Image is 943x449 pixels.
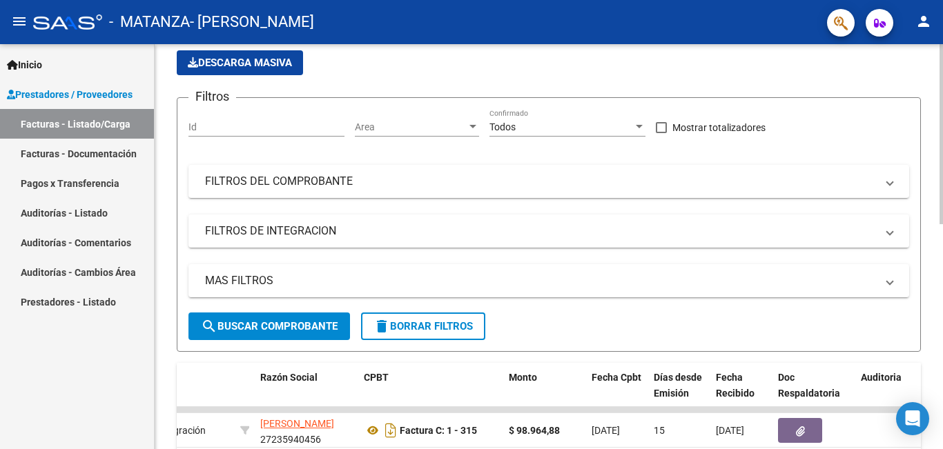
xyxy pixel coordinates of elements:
[7,57,42,72] span: Inicio
[716,372,755,399] span: Fecha Recibido
[188,165,909,198] mat-expansion-panel-header: FILTROS DEL COMPROBANTE
[382,419,400,441] i: Descargar documento
[255,363,358,423] datatable-header-cell: Razón Social
[201,318,217,335] mat-icon: search
[205,273,876,288] mat-panel-title: MAS FILTROS
[364,372,389,383] span: CPBT
[177,50,303,75] button: Descarga Masiva
[489,121,516,132] span: Todos
[915,13,932,30] mat-icon: person
[654,425,665,436] span: 15
[710,363,772,423] datatable-header-cell: Fecha Recibido
[855,363,921,423] datatable-header-cell: Auditoria
[142,363,235,423] datatable-header-cell: Area
[188,57,292,69] span: Descarga Masiva
[592,372,641,383] span: Fecha Cpbt
[188,87,236,106] h3: Filtros
[190,7,314,37] span: - [PERSON_NAME]
[205,223,876,239] mat-panel-title: FILTROS DE INTEGRACION
[147,425,206,436] span: Integración
[11,13,28,30] mat-icon: menu
[361,312,485,340] button: Borrar Filtros
[188,214,909,248] mat-expansion-panel-header: FILTROS DE INTEGRACION
[672,119,766,136] span: Mostrar totalizadores
[355,121,467,133] span: Area
[373,320,473,332] span: Borrar Filtros
[260,418,334,429] span: [PERSON_NAME]
[896,402,929,435] div: Open Intercom Messenger
[358,363,503,423] datatable-header-cell: CPBT
[772,363,855,423] datatable-header-cell: Doc Respaldatoria
[654,372,702,399] span: Días desde Emisión
[205,174,876,189] mat-panel-title: FILTROS DEL COMPROBANTE
[188,312,350,340] button: Buscar Comprobante
[260,372,318,383] span: Razón Social
[592,425,620,436] span: [DATE]
[201,320,338,332] span: Buscar Comprobante
[716,425,744,436] span: [DATE]
[109,7,190,37] span: - MATANZA
[177,50,303,75] app-download-masive: Descarga masiva de comprobantes (adjuntos)
[373,318,390,335] mat-icon: delete
[586,363,648,423] datatable-header-cell: Fecha Cpbt
[260,416,353,445] div: 27235940456
[503,363,586,423] datatable-header-cell: Monto
[7,87,133,102] span: Prestadores / Proveedores
[778,372,840,399] span: Doc Respaldatoria
[188,264,909,297] mat-expansion-panel-header: MAS FILTROS
[400,425,477,436] strong: Factura C: 1 - 315
[509,372,537,383] span: Monto
[509,425,560,436] strong: $ 98.964,88
[861,372,902,383] span: Auditoria
[648,363,710,423] datatable-header-cell: Días desde Emisión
